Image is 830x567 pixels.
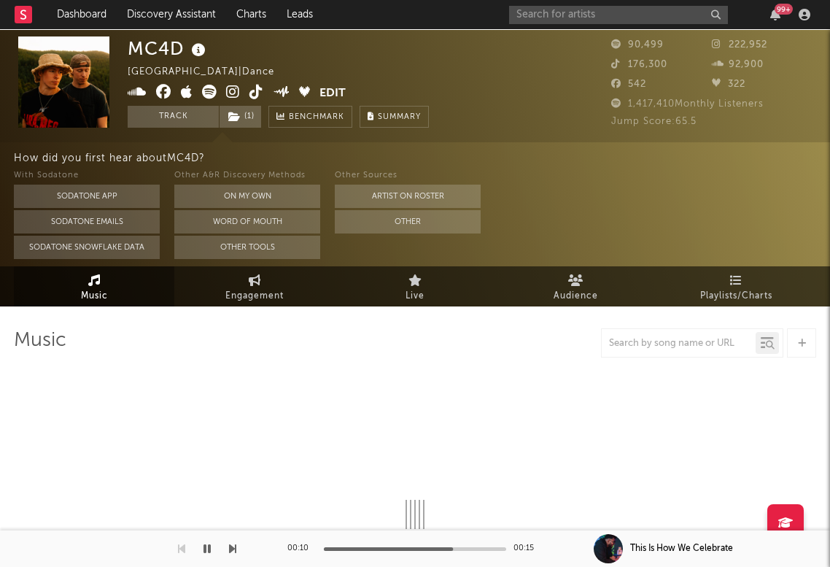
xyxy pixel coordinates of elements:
[14,236,160,259] button: Sodatone Snowflake Data
[219,106,262,128] span: ( 1 )
[712,40,767,50] span: 222,952
[611,80,646,89] span: 542
[775,4,793,15] div: 99 +
[656,266,816,306] a: Playlists/Charts
[602,338,756,350] input: Search by song name or URL
[268,106,352,128] a: Benchmark
[554,288,598,305] span: Audience
[770,9,780,20] button: 99+
[513,540,543,558] div: 00:15
[128,63,291,81] div: [GEOGRAPHIC_DATA] | Dance
[220,106,261,128] button: (1)
[378,113,421,121] span: Summary
[360,106,429,128] button: Summary
[611,99,764,109] span: 1,417,410 Monthly Listeners
[630,542,733,555] div: This Is How We Celebrate
[128,36,209,61] div: MC4D
[174,266,335,306] a: Engagement
[14,185,160,208] button: Sodatone App
[700,288,772,305] span: Playlists/Charts
[14,266,174,306] a: Music
[509,6,728,24] input: Search for artists
[81,288,108,305] span: Music
[611,40,664,50] span: 90,499
[406,288,424,305] span: Live
[14,210,160,234] button: Sodatone Emails
[712,60,764,69] span: 92,900
[225,288,284,305] span: Engagement
[335,210,481,234] button: Other
[712,80,745,89] span: 322
[174,185,320,208] button: On My Own
[174,210,320,234] button: Word Of Mouth
[335,185,481,208] button: Artist on Roster
[611,117,697,126] span: Jump Score: 65.5
[14,167,160,185] div: With Sodatone
[495,266,656,306] a: Audience
[287,540,317,558] div: 00:10
[174,236,320,259] button: Other Tools
[174,167,320,185] div: Other A&R Discovery Methods
[128,106,219,128] button: Track
[319,85,346,103] button: Edit
[335,167,481,185] div: Other Sources
[289,109,344,126] span: Benchmark
[611,60,667,69] span: 176,300
[335,266,495,306] a: Live
[14,150,830,167] div: How did you first hear about MC4D ?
